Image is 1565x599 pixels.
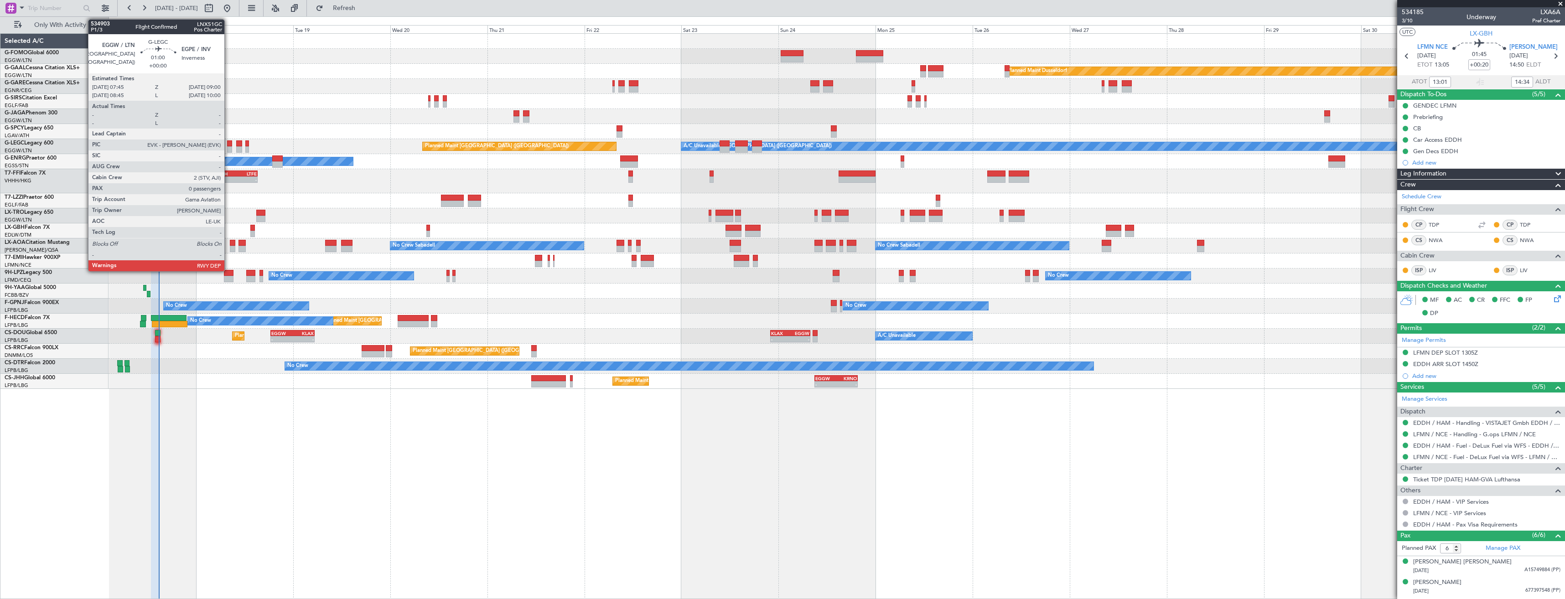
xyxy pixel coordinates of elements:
[293,25,390,33] div: Tue 19
[271,269,292,283] div: No Crew
[1411,220,1426,230] div: CP
[155,4,198,12] span: [DATE] - [DATE]
[1430,296,1439,305] span: MF
[1413,124,1421,132] div: CB
[1532,89,1545,99] span: (5/5)
[1429,221,1449,229] a: TDP
[487,25,585,33] div: Thu 21
[1400,323,1422,334] span: Permits
[1472,50,1487,59] span: 01:45
[5,195,54,200] a: T7-LZZIPraetor 600
[110,18,126,26] div: [DATE]
[311,1,366,15] button: Refresh
[1070,25,1167,33] div: Wed 27
[684,139,832,153] div: A/C Unavailable [GEOGRAPHIC_DATA] ([GEOGRAPHIC_DATA])
[5,360,24,366] span: CS-DTR
[5,262,31,269] a: LFMN/NCE
[1411,235,1426,245] div: CS
[836,382,857,387] div: -
[5,65,80,71] a: G-GAALCessna Citation XLS+
[1509,43,1558,52] span: [PERSON_NAME]
[1500,296,1510,305] span: FFC
[1400,169,1446,179] span: Leg Information
[1503,235,1518,245] div: CS
[878,329,916,343] div: A/C Unavailable
[413,344,556,358] div: Planned Maint [GEOGRAPHIC_DATA] ([GEOGRAPHIC_DATA])
[5,140,53,146] a: G-LEGCLegacy 600
[615,374,759,388] div: Planned Maint [GEOGRAPHIC_DATA] ([GEOGRAPHIC_DATA])
[1413,558,1512,567] div: [PERSON_NAME] [PERSON_NAME]
[166,299,187,313] div: No Crew
[5,162,29,169] a: EGSS/STN
[1399,28,1415,36] button: UTC
[5,87,32,94] a: EGNR/CEG
[878,239,920,253] div: No Crew Sabadell
[1413,567,1429,574] span: [DATE]
[1467,12,1496,22] div: Underway
[5,50,59,56] a: G-FOMOGlobal 6000
[1167,25,1264,33] div: Thu 28
[28,1,80,15] input: Trip Number
[1400,89,1446,100] span: Dispatch To-Dos
[1525,587,1560,594] span: 677397548 (PP)
[236,177,257,182] div: -
[1520,266,1540,274] a: LIV
[585,25,682,33] div: Fri 22
[5,315,50,320] a: F-HECDFalcon 7X
[1454,296,1462,305] span: AC
[5,307,28,314] a: LFPB/LBG
[5,292,29,299] a: FCBB/BZV
[5,345,58,351] a: CS-RRCFalcon 900LX
[790,336,809,342] div: -
[393,239,435,253] div: No Crew Sabadell
[836,376,857,381] div: KRNO
[292,336,313,342] div: -
[5,345,24,351] span: CS-RRC
[99,25,196,33] div: Sun 17
[1509,52,1528,61] span: [DATE]
[5,270,23,275] span: 9H-LPZ
[1413,113,1443,121] div: Prebriefing
[1413,509,1486,517] a: LFMN / NCE - VIP Services
[1413,498,1489,506] a: EDDH / HAM - VIP Services
[5,102,28,109] a: EGLF/FAB
[1503,265,1518,275] div: ISP
[1413,102,1456,109] div: GENDEC LFMN
[1413,419,1560,427] a: EDDH / HAM - Handling - VISTAJET Gmbh EDDH / HAM
[5,155,26,161] span: G-ENRG
[1511,77,1533,88] input: --:--
[5,375,24,381] span: CS-JHH
[815,376,836,381] div: EGGW
[5,367,28,374] a: LFPB/LBG
[778,25,876,33] div: Sun 24
[1535,77,1550,87] span: ALDT
[1413,453,1560,461] a: LFMN / NCE - Fuel - DeLux Fuel via WFS - LFMN / NCE
[5,140,24,146] span: G-LEGC
[287,359,308,373] div: No Crew
[1402,395,1447,404] a: Manage Services
[5,225,25,230] span: LX-GBH
[1509,61,1524,70] span: 14:50
[1400,251,1435,261] span: Cabin Crew
[196,25,293,33] div: Mon 18
[5,195,23,200] span: T7-LZZI
[5,57,32,64] a: EGGW/LTN
[5,110,57,116] a: G-JAGAPhenom 300
[5,322,28,329] a: LFPB/LBG
[1486,544,1520,553] a: Manage PAX
[1264,25,1361,33] div: Fri 29
[5,360,55,366] a: CS-DTRFalcon 2000
[1400,281,1487,291] span: Dispatch Checks and Weather
[5,132,29,139] a: LGAV/ATH
[5,155,57,161] a: G-ENRGPraetor 600
[1400,407,1425,417] span: Dispatch
[1413,136,1462,144] div: Car Access EDDH
[5,125,24,131] span: G-SPCY
[190,314,211,328] div: No Crew
[1361,25,1458,33] div: Sat 30
[5,50,28,56] span: G-FOMO
[1413,521,1518,528] a: EDDH / HAM - Pax Visa Requirements
[1413,147,1458,155] div: Gen Decs EDDH
[5,177,31,184] a: VHHH/HKG
[5,170,21,176] span: T7-FFI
